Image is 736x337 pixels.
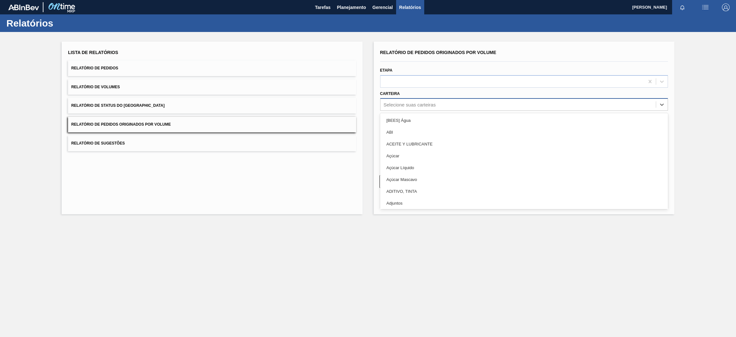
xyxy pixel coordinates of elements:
[380,162,668,174] div: Açúcar Líquido
[71,66,118,70] span: Relatório de Pedidos
[71,85,120,89] span: Relatório de Volumes
[380,150,668,162] div: Açúcar
[68,98,356,114] button: Relatório de Status do [GEOGRAPHIC_DATA]
[380,174,668,185] div: Açúcar Mascavo
[701,4,709,11] img: userActions
[380,185,668,197] div: ADITIVO, TINTA
[71,122,171,127] span: Relatório de Pedidos Originados por Volume
[380,91,400,96] label: Carteira
[380,138,668,150] div: ACEITE Y LUBRICANTE
[8,4,39,10] img: TNhmsLtSVTkK8tSr43FrP2fwEKptu5GPRR3wAAAABJRU5ErkJggg==
[337,4,366,11] span: Planejamento
[68,79,356,95] button: Relatório de Volumes
[315,4,331,11] span: Tarefas
[372,4,393,11] span: Gerencial
[380,68,393,73] label: Etapa
[399,4,421,11] span: Relatórios
[71,103,165,108] span: Relatório de Status do [GEOGRAPHIC_DATA]
[68,50,118,55] span: Lista de Relatórios
[6,20,120,27] h1: Relatórios
[380,50,496,55] span: Relatório de Pedidos Originados por Volume
[672,3,693,12] button: Notificações
[71,141,125,145] span: Relatório de Sugestões
[68,117,356,132] button: Relatório de Pedidos Originados por Volume
[380,197,668,209] div: Adjuntos
[380,126,668,138] div: ABI
[68,136,356,151] button: Relatório de Sugestões
[379,175,521,188] button: Limpar
[722,4,730,11] img: Logout
[380,114,668,126] div: [BEES] Água
[384,102,436,107] div: Selecione suas carteiras
[68,60,356,76] button: Relatório de Pedidos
